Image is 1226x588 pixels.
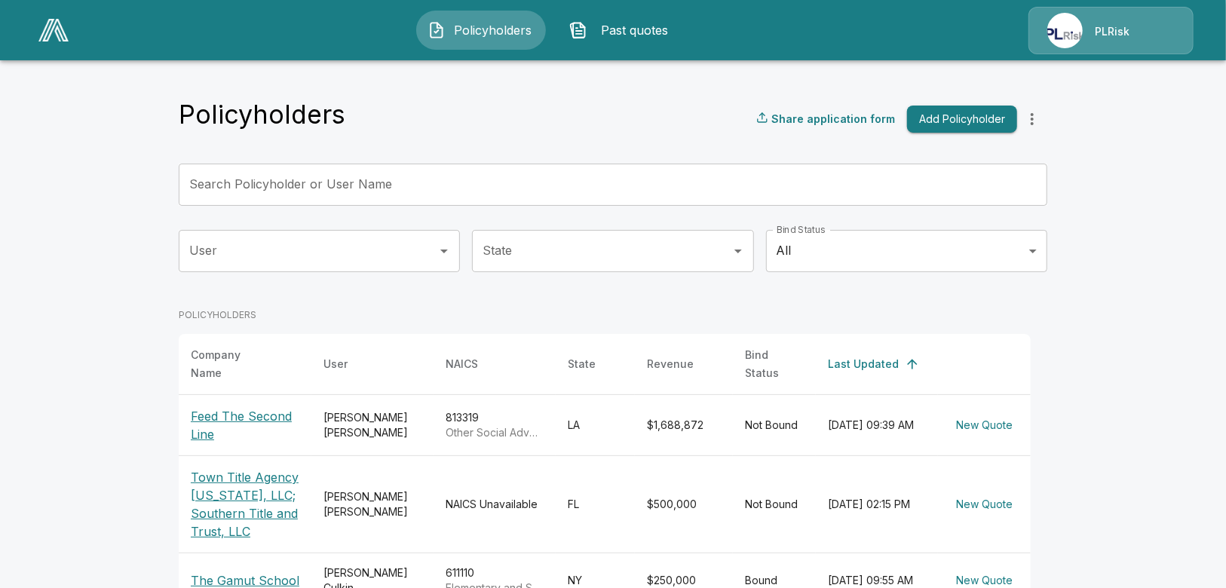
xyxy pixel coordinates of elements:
[635,455,733,553] td: $500,000
[733,334,816,395] th: Bind Status
[901,106,1017,133] a: Add Policyholder
[446,410,544,440] div: 813319
[569,21,587,39] img: Past quotes Icon
[416,11,546,50] button: Policyholders IconPolicyholders
[950,412,1019,439] button: New Quote
[647,355,694,373] div: Revenue
[907,106,1017,133] button: Add Policyholder
[766,230,1047,272] div: All
[556,455,635,553] td: FL
[816,394,938,455] td: [DATE] 09:39 AM
[816,455,938,553] td: [DATE] 02:15 PM
[191,346,272,382] div: Company Name
[452,21,535,39] span: Policyholders
[446,355,478,373] div: NAICS
[446,425,544,440] p: Other Social Advocacy Organizations
[428,21,446,39] img: Policyholders Icon
[323,489,421,519] div: [PERSON_NAME] [PERSON_NAME]
[556,394,635,455] td: LA
[1017,104,1047,134] button: more
[191,407,299,443] p: Feed The Second Line
[179,99,345,130] h4: Policyholders
[38,19,69,41] img: AA Logo
[179,308,1031,322] p: POLICYHOLDERS
[950,491,1019,519] button: New Quote
[733,394,816,455] td: Not Bound
[558,11,688,50] button: Past quotes IconPast quotes
[323,410,421,440] div: [PERSON_NAME] [PERSON_NAME]
[771,111,895,127] p: Share application form
[593,21,676,39] span: Past quotes
[635,394,733,455] td: $1,688,872
[777,223,826,236] label: Bind Status
[828,355,899,373] div: Last Updated
[733,455,816,553] td: Not Bound
[191,468,299,541] p: Town Title Agency [US_STATE], LLC; Southern Title and Trust, LLC
[434,240,455,262] button: Open
[728,240,749,262] button: Open
[568,355,596,373] div: State
[323,355,348,373] div: User
[434,455,556,553] td: NAICS Unavailable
